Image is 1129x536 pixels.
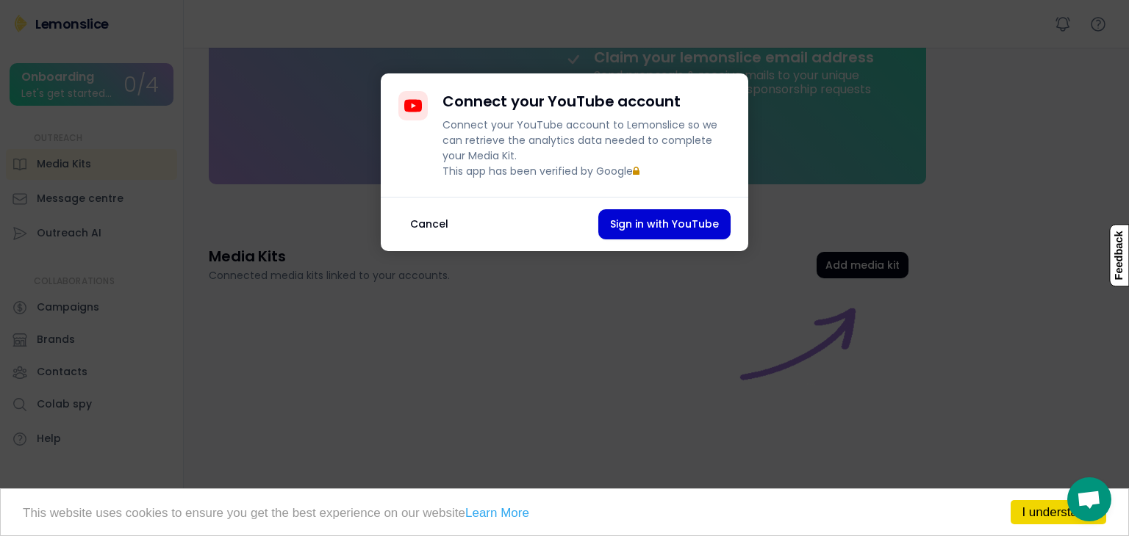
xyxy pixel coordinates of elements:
img: YouTubeIcon.svg [404,97,422,115]
div: Mở cuộc trò chuyện [1067,477,1111,521]
div: Connect your YouTube account to Lemonslice so we can retrieve the analytics data needed to comple... [442,117,731,179]
p: This website uses cookies to ensure you get the best experience on our website [23,507,1106,519]
a: I understand! [1011,500,1106,524]
h4: Connect your YouTube account [442,91,681,112]
button: Cancel [398,209,460,239]
button: Sign in with YouTube [598,209,731,239]
a: Learn More [465,506,529,520]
